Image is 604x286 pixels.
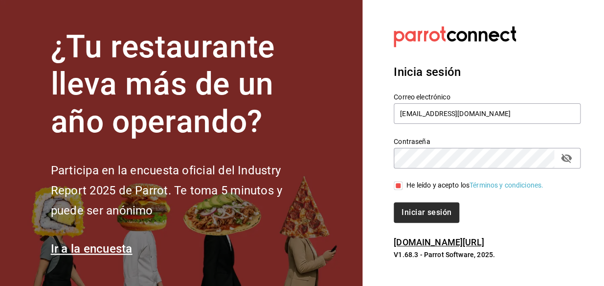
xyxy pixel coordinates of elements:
[394,93,581,100] label: Correo electrónico
[394,237,484,247] a: [DOMAIN_NAME][URL]
[51,161,315,220] h2: Participa en la encuesta oficial del Industry Report 2025 de Parrot. Te toma 5 minutos y puede se...
[394,63,581,81] h3: Inicia sesión
[470,181,543,189] a: Términos y condiciones.
[51,28,315,141] h1: ¿Tu restaurante lleva más de un año operando?
[394,202,459,223] button: Iniciar sesión
[406,180,543,191] div: He leído y acepto los
[558,150,575,167] button: passwordField
[51,242,133,256] a: Ir a la encuesta
[394,138,581,144] label: Contraseña
[394,250,581,260] p: V1.68.3 - Parrot Software, 2025.
[394,103,581,124] input: Ingresa tu correo electrónico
